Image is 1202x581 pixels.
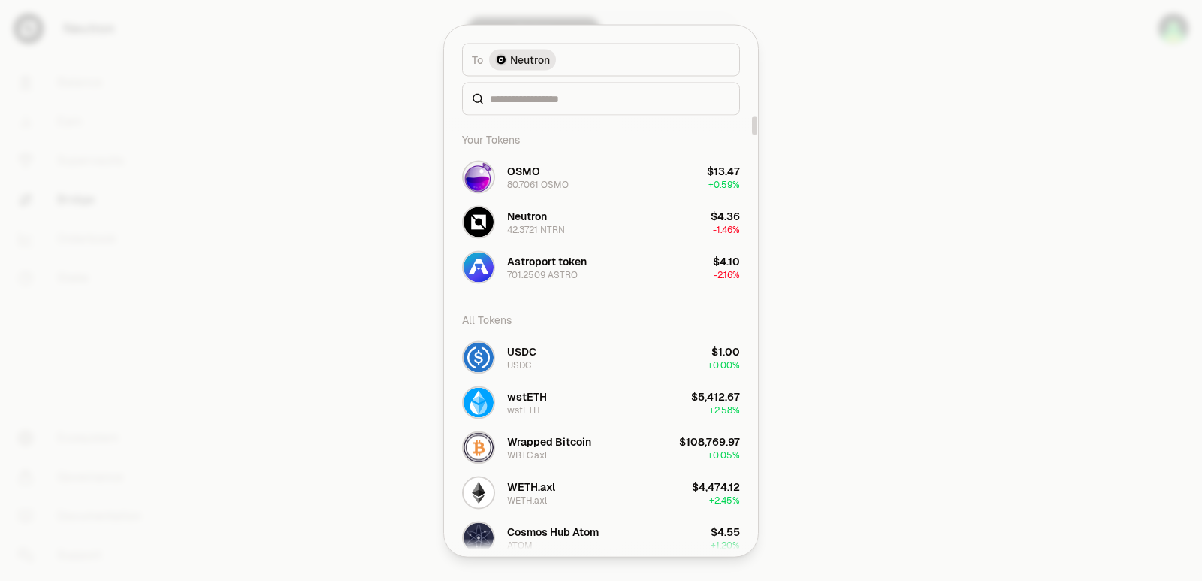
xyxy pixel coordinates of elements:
span: + 0.59% [708,178,740,190]
div: USDC [507,343,536,359]
div: $4.10 [713,253,740,268]
img: wstETH Logo [464,387,494,417]
span: Neutron [510,52,550,67]
button: ToNeutron LogoNeutron [462,43,740,76]
span: -2.16% [714,268,740,280]
img: NTRN Logo [464,207,494,237]
div: $13.47 [707,163,740,178]
span: + 2.45% [709,494,740,506]
img: Neutron Logo [497,55,506,64]
span: + 2.58% [709,404,740,416]
button: wstETH LogowstETHwstETH$5,412.67+2.58% [453,380,749,425]
span: To [472,52,483,67]
div: $4.36 [711,208,740,223]
button: ATOM LogoCosmos Hub AtomATOM$4.55+1.20% [453,515,749,560]
div: $4,474.12 [692,479,740,494]
div: $108,769.97 [679,434,740,449]
img: WBTC.axl Logo [464,432,494,462]
span: + 1.20% [711,539,740,551]
button: WETH.axl LogoWETH.axlWETH.axl$4,474.12+2.45% [453,470,749,515]
div: Astroport token [507,253,587,268]
div: All Tokens [453,304,749,334]
img: OSMO Logo [464,162,494,192]
div: ATOM [507,539,533,551]
div: OSMO [507,163,540,178]
div: WBTC.axl [507,449,547,461]
div: Wrapped Bitcoin [507,434,591,449]
div: USDC [507,359,531,371]
div: $5,412.67 [691,389,740,404]
button: WBTC.axl LogoWrapped BitcoinWBTC.axl$108,769.97+0.05% [453,425,749,470]
div: $4.55 [711,524,740,539]
div: 42.3721 NTRN [507,223,565,235]
button: USDC LogoUSDCUSDC$1.00+0.00% [453,334,749,380]
div: 701.2509 ASTRO [507,268,578,280]
button: OSMO LogoOSMO80.7061 OSMO$13.47+0.59% [453,154,749,199]
img: WETH.axl Logo [464,477,494,507]
div: Neutron [507,208,547,223]
img: ASTRO Logo [464,252,494,282]
div: 80.7061 OSMO [507,178,569,190]
span: + 0.00% [708,359,740,371]
div: Cosmos Hub Atom [507,524,599,539]
div: wstETH [507,389,547,404]
span: + 0.05% [708,449,740,461]
button: ASTRO LogoAstroport token701.2509 ASTRO$4.10-2.16% [453,244,749,289]
div: WETH.axl [507,479,555,494]
img: USDC Logo [464,342,494,372]
button: NTRN LogoNeutron42.3721 NTRN$4.36-1.46% [453,199,749,244]
div: Your Tokens [453,124,749,154]
div: wstETH [507,404,540,416]
img: ATOM Logo [464,522,494,552]
div: WETH.axl [507,494,547,506]
span: -1.46% [713,223,740,235]
div: $1.00 [711,343,740,359]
